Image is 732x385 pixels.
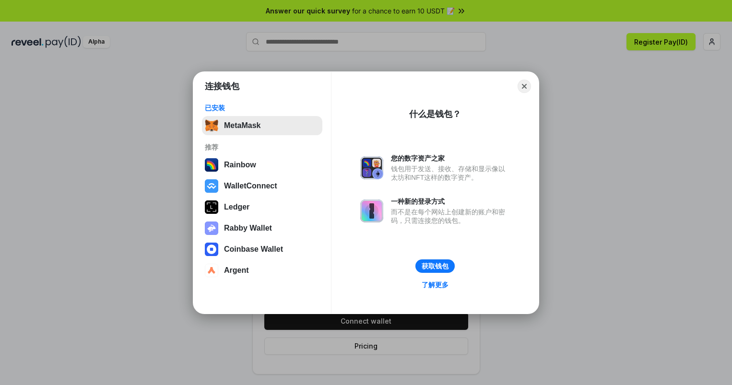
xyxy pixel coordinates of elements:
div: MetaMask [224,121,260,130]
div: 一种新的登录方式 [391,197,510,206]
div: 而不是在每个网站上创建新的账户和密码，只需连接您的钱包。 [391,208,510,225]
button: Argent [202,261,322,280]
img: svg+xml,%3Csvg%20width%3D%22120%22%20height%3D%22120%22%20viewBox%3D%220%200%20120%20120%22%20fil... [205,158,218,172]
button: MetaMask [202,116,322,135]
button: 获取钱包 [415,259,455,273]
div: Argent [224,266,249,275]
a: 了解更多 [416,279,454,291]
div: 钱包用于发送、接收、存储和显示像以太坊和NFT这样的数字资产。 [391,164,510,182]
h1: 连接钱包 [205,81,239,92]
img: svg+xml,%3Csvg%20xmlns%3D%22http%3A%2F%2Fwww.w3.org%2F2000%2Fsvg%22%20fill%3D%22none%22%20viewBox... [205,222,218,235]
div: WalletConnect [224,182,277,190]
button: Rabby Wallet [202,219,322,238]
img: svg+xml,%3Csvg%20xmlns%3D%22http%3A%2F%2Fwww.w3.org%2F2000%2Fsvg%22%20width%3D%2228%22%20height%3... [205,200,218,214]
button: Close [518,80,531,93]
div: 获取钱包 [422,262,449,270]
img: svg+xml,%3Csvg%20width%3D%2228%22%20height%3D%2228%22%20viewBox%3D%220%200%2028%2028%22%20fill%3D... [205,179,218,193]
img: svg+xml,%3Csvg%20fill%3D%22none%22%20height%3D%2233%22%20viewBox%3D%220%200%2035%2033%22%20width%... [205,119,218,132]
div: 推荐 [205,143,319,152]
img: svg+xml,%3Csvg%20width%3D%2228%22%20height%3D%2228%22%20viewBox%3D%220%200%2028%2028%22%20fill%3D... [205,264,218,277]
button: Rainbow [202,155,322,175]
button: Coinbase Wallet [202,240,322,259]
div: 了解更多 [422,280,449,289]
div: 已安装 [205,104,319,112]
div: 什么是钱包？ [409,108,461,120]
div: Ledger [224,203,249,211]
img: svg+xml,%3Csvg%20width%3D%2228%22%20height%3D%2228%22%20viewBox%3D%220%200%2028%2028%22%20fill%3D... [205,243,218,256]
img: svg+xml,%3Csvg%20xmlns%3D%22http%3A%2F%2Fwww.w3.org%2F2000%2Fsvg%22%20fill%3D%22none%22%20viewBox... [360,199,383,222]
img: svg+xml,%3Csvg%20xmlns%3D%22http%3A%2F%2Fwww.w3.org%2F2000%2Fsvg%22%20fill%3D%22none%22%20viewBox... [360,156,383,179]
div: 您的数字资产之家 [391,154,510,163]
div: Coinbase Wallet [224,245,283,254]
button: Ledger [202,198,322,217]
button: WalletConnect [202,176,322,196]
div: Rabby Wallet [224,224,272,233]
div: Rainbow [224,161,256,169]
